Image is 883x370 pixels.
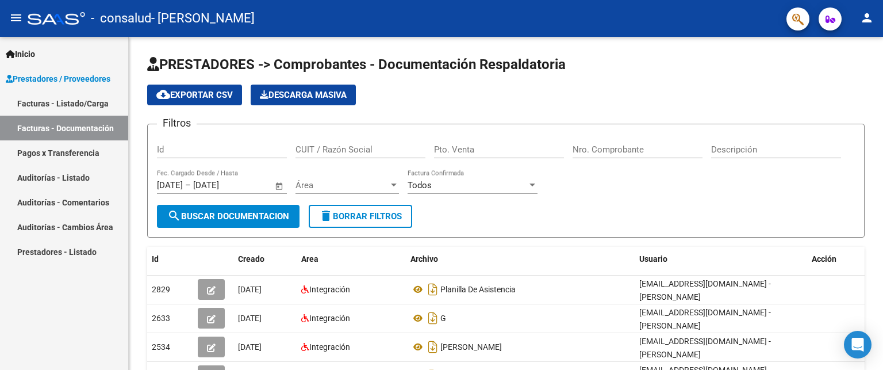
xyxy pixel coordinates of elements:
[167,211,289,222] span: Buscar Documentacion
[147,56,566,73] span: PRESTADORES -> Comprobantes - Documentación Respaldatoria
[147,85,242,105] button: Exportar CSV
[238,342,262,352] span: [DATE]
[273,180,286,193] button: Open calendar
[844,331,872,358] div: Open Intercom Messenger
[156,90,233,100] span: Exportar CSV
[152,285,170,294] span: 2829
[152,254,159,264] span: Id
[238,254,264,264] span: Creado
[157,115,197,131] h3: Filtros
[408,180,432,190] span: Todos
[639,254,667,264] span: Usuario
[635,247,807,272] datatable-header-cell: Usuario
[639,279,771,302] span: [EMAIL_ADDRESS][DOMAIN_NAME] - [PERSON_NAME]
[6,48,35,60] span: Inicio
[440,342,502,352] span: [PERSON_NAME]
[309,342,350,352] span: Integración
[425,280,440,299] i: Descargar documento
[157,205,300,228] button: Buscar Documentacion
[193,180,249,190] input: Fecha fin
[9,11,23,25] mat-icon: menu
[152,314,170,323] span: 2633
[157,180,183,190] input: Fecha inicio
[319,211,402,222] span: Borrar Filtros
[238,285,262,294] span: [DATE]
[238,314,262,323] span: [DATE]
[639,308,771,330] span: [EMAIL_ADDRESS][DOMAIN_NAME] - [PERSON_NAME]
[406,247,635,272] datatable-header-cell: Archivo
[309,205,412,228] button: Borrar Filtros
[152,342,170,352] span: 2534
[440,285,516,294] span: Planilla De Asistencia
[251,85,356,105] app-download-masive: Descarga masiva de comprobantes (adjuntos)
[151,6,255,31] span: - [PERSON_NAME]
[91,6,151,31] span: - consalud
[639,337,771,359] span: [EMAIL_ADDRESS][DOMAIN_NAME] - [PERSON_NAME]
[812,254,836,264] span: Acción
[185,180,191,190] span: –
[309,314,350,323] span: Integración
[440,314,446,323] span: G
[309,285,350,294] span: Integración
[425,338,440,356] i: Descargar documento
[6,73,110,85] span: Prestadores / Proveedores
[860,11,874,25] mat-icon: person
[301,254,318,264] span: Area
[251,85,356,105] button: Descarga Masiva
[260,90,347,100] span: Descarga Masiva
[147,247,193,272] datatable-header-cell: Id
[425,309,440,327] i: Descargar documento
[295,180,389,190] span: Área
[410,254,438,264] span: Archivo
[807,247,865,272] datatable-header-cell: Acción
[319,209,333,223] mat-icon: delete
[297,247,406,272] datatable-header-cell: Area
[156,87,170,101] mat-icon: cloud_download
[233,247,297,272] datatable-header-cell: Creado
[167,209,181,223] mat-icon: search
